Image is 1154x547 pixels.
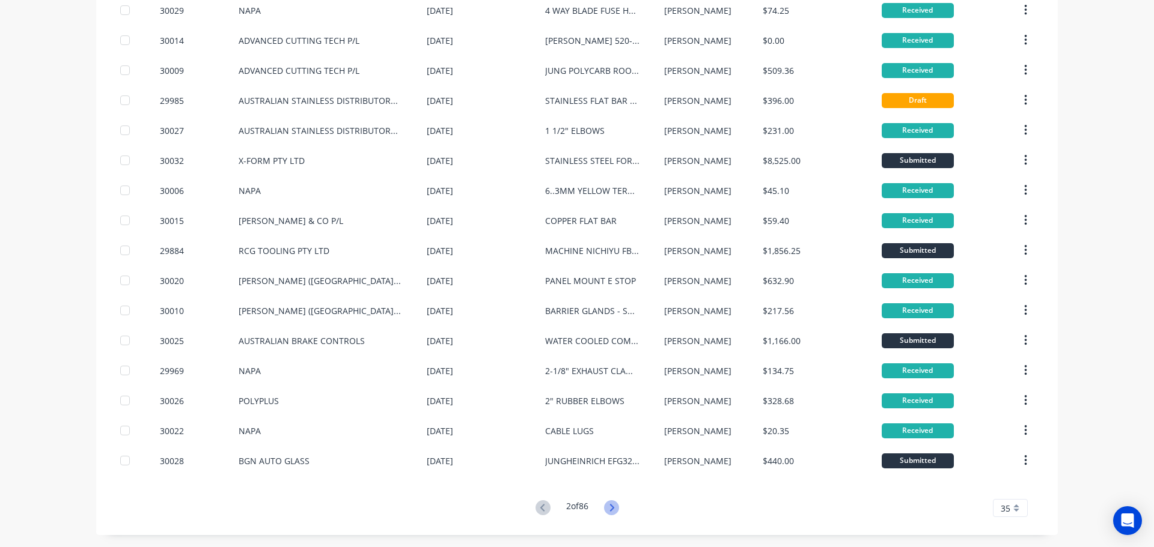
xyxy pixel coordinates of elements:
div: [PERSON_NAME] [664,394,731,407]
div: $45.10 [763,184,789,197]
div: $8,525.00 [763,154,801,167]
div: [PERSON_NAME] [664,334,731,347]
div: [PERSON_NAME] [664,214,731,227]
div: Open Intercom Messenger [1113,506,1142,535]
div: AUSTRALIAN STAINLESS DISTRIBUTORS P/L [239,124,403,137]
div: 30009 [160,64,184,77]
div: 30032 [160,154,184,167]
div: Received [882,423,954,438]
div: Submitted [882,453,954,468]
div: 1 1/2" ELBOWS [545,124,605,137]
div: Submitted [882,153,954,168]
div: [DATE] [427,34,453,47]
div: 29969 [160,364,184,377]
div: $231.00 [763,124,794,137]
div: $509.36 [763,64,794,77]
div: Received [882,63,954,78]
div: 29985 [160,94,184,107]
div: [DATE] [427,334,453,347]
div: 30010 [160,304,184,317]
div: $20.35 [763,425,789,437]
div: [DATE] [427,64,453,77]
div: [DATE] [427,244,453,257]
div: [DATE] [427,154,453,167]
div: BARRIER GLANDS - SAMPLES [545,304,640,317]
div: $59.40 [763,214,789,227]
div: 2" RUBBER ELBOWS [545,394,624,407]
div: 30025 [160,334,184,347]
div: PANEL MOUNT E STOP [545,274,636,287]
div: [PERSON_NAME] ([GEOGRAPHIC_DATA]) PTY LTD [239,304,403,317]
div: BGN AUTO GLASS [239,455,310,467]
div: NAPA [239,425,261,437]
div: 30026 [160,394,184,407]
div: [PERSON_NAME] [664,364,731,377]
div: [PERSON_NAME] [664,304,731,317]
div: 29884 [160,244,184,257]
div: [DATE] [427,214,453,227]
div: [PERSON_NAME] [664,425,731,437]
div: JUNG POLYCARB ROOF 1010x850x4mm [545,64,640,77]
div: COPPER FLAT BAR [545,214,617,227]
div: [DATE] [427,94,453,107]
div: 30015 [160,214,184,227]
div: $0.00 [763,34,784,47]
div: 2-1/8" EXHAUST CLAMPS [545,364,640,377]
div: 30020 [160,274,184,287]
div: 4 WAY BLADE FUSE HOLDER [545,4,640,17]
div: ADVANCED CUTTING TECH P/L [239,34,359,47]
div: NAPA [239,184,261,197]
div: $1,856.25 [763,244,801,257]
div: [PERSON_NAME] [664,94,731,107]
div: STAINLESS FLAT BAR AND TUBE [545,94,640,107]
div: $217.56 [763,304,794,317]
div: 30022 [160,425,184,437]
div: NAPA [239,364,261,377]
div: [PERSON_NAME] [664,64,731,77]
div: Submitted [882,243,954,258]
div: [PERSON_NAME] [664,184,731,197]
div: [PERSON_NAME] ([GEOGRAPHIC_DATA]) PTY LTD [239,274,403,287]
div: Submitted [882,333,954,348]
div: Received [882,123,954,138]
div: [DATE] [427,455,453,467]
div: X-FORM PTY LTD [239,154,305,167]
div: JUNGHEINRICH EFG325 WINDSCREEN [545,455,640,467]
div: $74.25 [763,4,789,17]
div: [DATE] [427,274,453,287]
div: RCG TOOLING PTY LTD [239,244,329,257]
div: [PERSON_NAME] [664,124,731,137]
div: Received [882,303,954,318]
div: CABLE LUGS [545,425,594,437]
div: 30006 [160,184,184,197]
div: 30014 [160,34,184,47]
div: [DATE] [427,364,453,377]
div: $632.90 [763,274,794,287]
div: [PERSON_NAME] & CO P/L [239,214,343,227]
div: $328.68 [763,394,794,407]
div: 6..3MM YELLOW TERMINALS [545,184,640,197]
div: [DATE] [427,4,453,17]
div: [DATE] [427,304,453,317]
div: [DATE] [427,394,453,407]
div: Received [882,273,954,288]
div: [DATE] [427,425,453,437]
div: Received [882,393,954,408]
div: Received [882,363,954,378]
div: 2 of 86 [566,500,588,517]
div: [PERSON_NAME] [664,244,731,257]
div: [PERSON_NAME] [664,274,731,287]
div: [PERSON_NAME] 520-OPC30TT - LASERCUTTING [545,34,640,47]
div: Received [882,183,954,198]
div: Draft [882,93,954,108]
div: NAPA [239,4,261,17]
div: STAINLESS STEEL FORK ARM CLADDING X 5 PAIR - CAT DP 25 [545,154,640,167]
div: AUSTRALIAN STAINLESS DISTRIBUTORS P/L [239,94,403,107]
div: [DATE] [427,124,453,137]
div: [PERSON_NAME] [664,34,731,47]
div: WATER COOLED COMPRESSOR [545,334,640,347]
div: Received [882,3,954,18]
div: [DATE] [427,184,453,197]
div: $1,166.00 [763,334,801,347]
div: $134.75 [763,364,794,377]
